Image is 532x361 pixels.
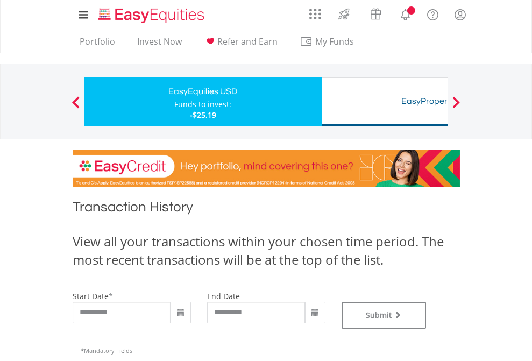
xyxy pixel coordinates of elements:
[342,302,427,329] button: Submit
[302,3,328,20] a: AppsGrid
[300,34,370,48] span: My Funds
[94,3,209,24] a: Home page
[73,291,109,301] label: start date
[445,102,467,112] button: Next
[90,84,315,99] div: EasyEquities USD
[446,3,474,26] a: My Profile
[75,36,119,53] a: Portfolio
[207,291,240,301] label: end date
[65,102,87,112] button: Previous
[335,5,353,23] img: thrive-v2.svg
[73,150,460,187] img: EasyCredit Promotion Banner
[217,36,278,47] span: Refer and Earn
[190,110,216,120] span: -$25.19
[73,197,460,222] h1: Transaction History
[367,5,385,23] img: vouchers-v2.svg
[174,99,231,110] div: Funds to invest:
[419,3,446,24] a: FAQ's and Support
[360,3,392,23] a: Vouchers
[81,346,132,355] span: Mandatory Fields
[96,6,209,24] img: EasyEquities_Logo.png
[73,232,460,270] div: View all your transactions within your chosen time period. The most recent transactions will be a...
[309,8,321,20] img: grid-menu-icon.svg
[200,36,282,53] a: Refer and Earn
[392,3,419,24] a: Notifications
[133,36,186,53] a: Invest Now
